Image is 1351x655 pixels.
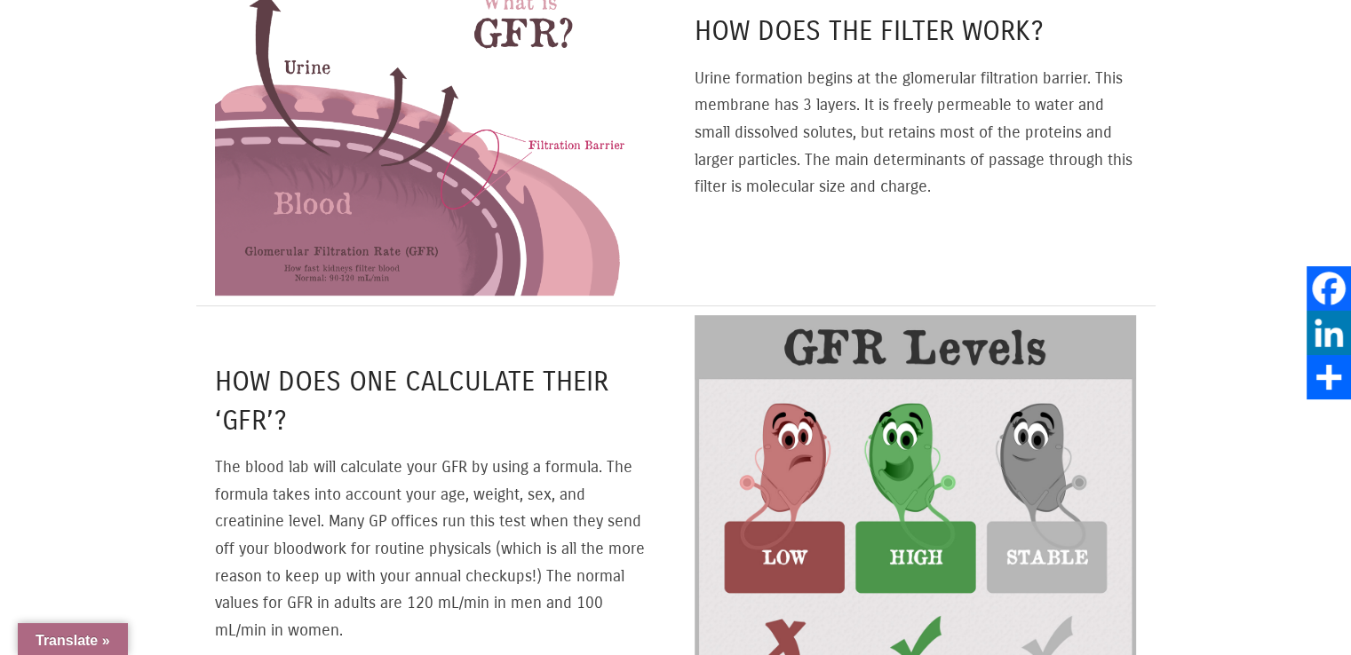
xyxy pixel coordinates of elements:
h4: How does one calculate their ‘GFR’? [215,363,656,439]
a: LinkedIn [1307,311,1351,355]
h4: How does the filter work? [695,12,1136,51]
p: The blood lab will calculate your GFR by using a formula. The formula takes into account your age... [215,454,656,643]
p: Urine formation begins at the glomerular filtration barrier. This membrane has 3 layers. It is fr... [695,65,1136,201]
a: Facebook [1307,266,1351,311]
span: Translate » [36,633,110,648]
